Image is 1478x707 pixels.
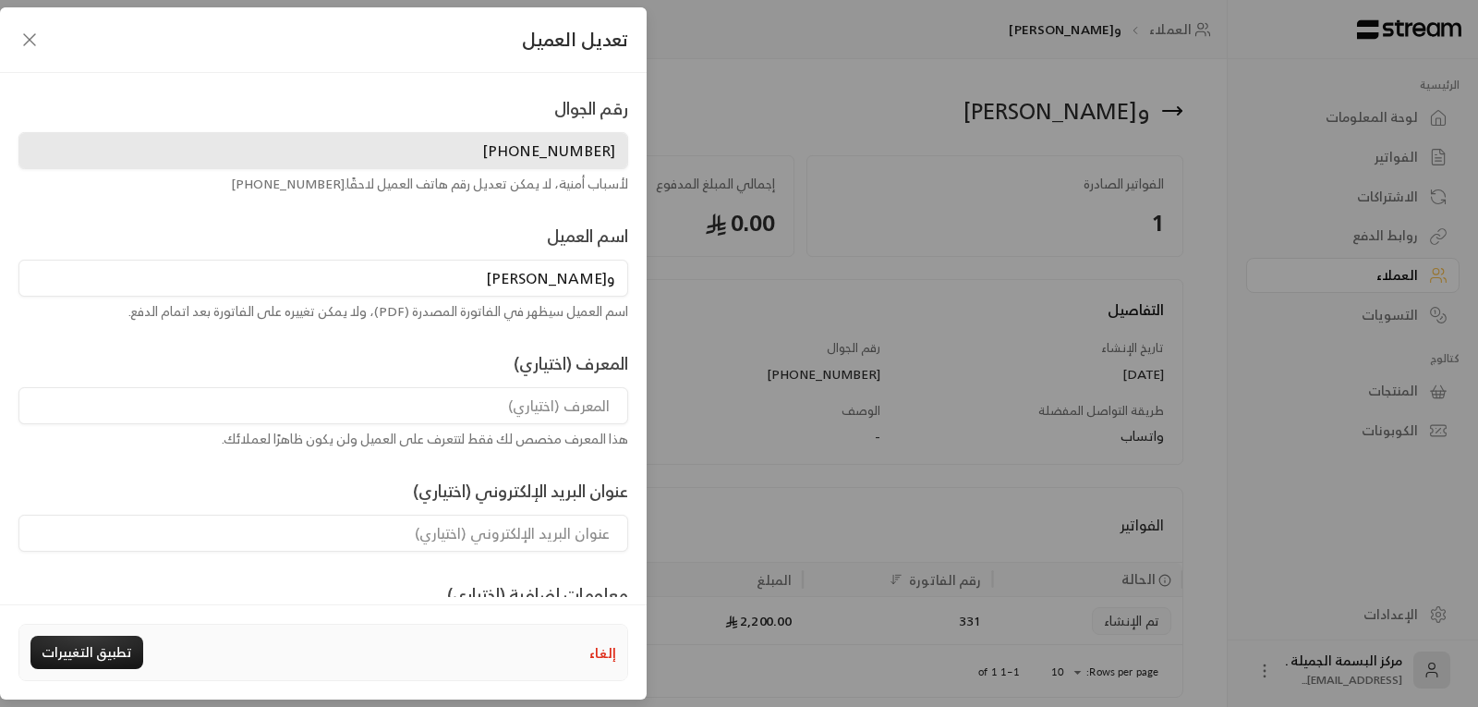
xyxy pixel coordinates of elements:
[514,350,628,376] label: المعرف (اختياري)
[18,175,628,193] div: لأسباب أمنية، لا يمكن تعديل رقم هاتف العميل لاحقًا. [PHONE_NUMBER]
[18,260,628,297] input: اسم العميل
[554,95,628,121] label: رقم الجوال
[18,132,628,169] input: رقم الجوال
[18,387,628,424] input: المعرف (اختياري)
[18,302,628,321] div: اسم العميل سيظهر في الفاتورة المصدرة (PDF)، ولا يمكن تغييره على الفاتورة بعد اتمام الدفع.
[30,636,143,669] button: تطبيق التغييرات
[447,581,628,607] label: معلومات إضافية (اختياري)
[18,515,628,552] input: عنوان البريد الإلكتروني (اختياري)
[413,478,628,504] label: عنوان البريد الإلكتروني (اختياري)
[522,26,628,54] span: تعديل العميل
[589,643,616,663] button: إلغاء
[18,430,628,448] div: هذا المعرف مخصص لك فقط لتتعرف على العميل ولن يكون ظاهرًا لعملائك.
[547,223,628,249] label: اسم العميل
